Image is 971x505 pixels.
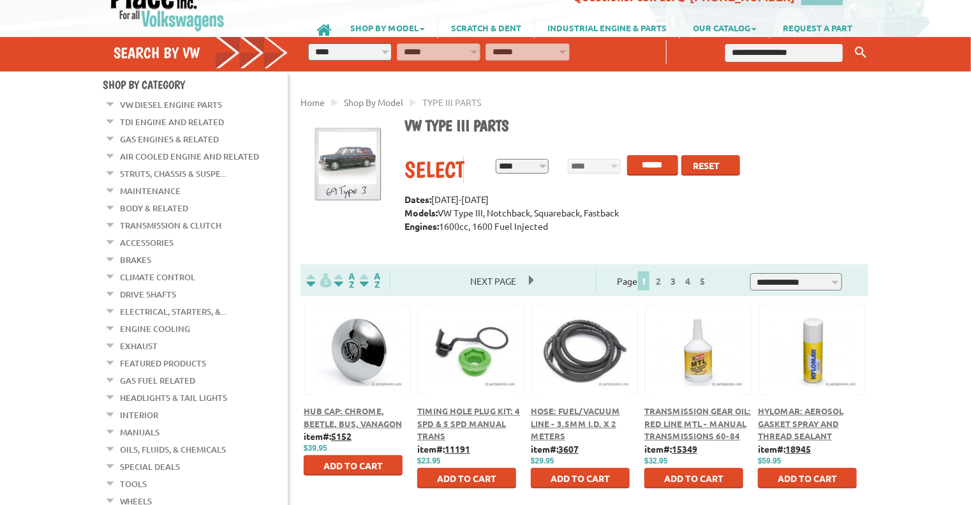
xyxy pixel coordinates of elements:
[531,468,630,488] button: Add to Cart
[417,468,516,488] button: Add to Cart
[357,273,383,288] img: Sort by Sales Rank
[422,96,481,108] span: TYPE III PARTS
[120,131,219,147] a: Gas Engines & Related
[758,405,843,441] a: Hylomar: Aerosol Gasket Spray and Thread Sealant
[682,275,693,287] a: 4
[417,443,470,455] b: item#:
[120,441,226,458] a: Oils, Fluids, & Chemicals
[438,17,534,38] a: SCRATCH & DENT
[337,17,438,38] a: SHOP BY MODEL
[644,456,668,465] span: $32.95
[120,234,174,251] a: Accessories
[404,156,463,183] div: Select
[120,252,151,268] a: Brakes
[310,127,385,202] img: Type III
[114,43,288,62] h4: Search by VW
[120,389,227,406] a: Headlights & Tail Lights
[120,407,158,423] a: Interior
[300,96,325,108] a: Home
[644,468,743,488] button: Add to Cart
[531,456,554,465] span: $29.95
[120,217,221,234] a: Transmission & Clutch
[120,114,224,130] a: TDI Engine and Related
[758,468,857,488] button: Add to Cart
[120,476,147,492] a: Tools
[120,424,159,441] a: Manuals
[120,372,195,389] a: Gas Fuel Related
[404,220,439,232] strong: Engines:
[120,320,190,337] a: Engine Cooling
[404,193,859,246] p: [DATE]-[DATE] VW Type III, Notchback, Squareback, Fastback 1600cc, 1600 Fuel Injected
[758,443,811,455] b: item#:
[404,193,431,205] strong: Dates:
[596,270,730,291] div: Page
[644,443,697,455] b: item#:
[120,148,259,165] a: Air Cooled Engine and Related
[693,160,720,171] span: RESET
[778,472,837,484] span: Add to Cart
[535,17,679,38] a: INDUSTRIAL ENGINE & PARTS
[551,472,610,484] span: Add to Cart
[120,303,226,320] a: Electrical, Starters, &...
[120,165,226,182] a: Struts, Chassis & Suspe...
[120,355,206,372] a: Featured Products
[120,269,195,285] a: Climate Control
[120,200,188,216] a: Body & Related
[681,155,740,176] button: RESET
[120,338,158,354] a: Exhaust
[672,443,697,455] u: 15349
[680,17,769,38] a: OUR CATALOG
[120,183,181,199] a: Maintenance
[323,460,383,471] span: Add to Cart
[697,275,708,287] a: 5
[103,78,288,91] h4: Shop By Category
[332,273,357,288] img: Sort by Headline
[457,271,529,290] span: Next Page
[770,17,865,38] a: REQUEST A PART
[404,116,859,137] h1: VW Type III parts
[531,443,579,455] b: item#:
[667,275,679,287] a: 3
[331,430,352,442] u: 5152
[120,458,180,475] a: Special Deals
[558,443,579,455] u: 3607
[404,207,438,218] strong: Models:
[306,273,332,288] img: filterpricelow.svg
[664,472,723,484] span: Add to Cart
[417,405,520,441] a: Timing Hole Plug Kit: 4 Spd & 5 Spd Manual Trans
[417,456,441,465] span: $23.95
[304,444,327,453] span: $39.95
[120,96,222,113] a: VW Diesel Engine Parts
[758,456,782,465] span: $59.95
[851,42,870,63] button: Keyword Search
[457,275,529,287] a: Next Page
[653,275,664,287] a: 2
[785,443,811,455] u: 18945
[437,472,496,484] span: Add to Cart
[304,430,352,442] b: item#:
[304,405,402,429] a: Hub Cap: Chrome, Beetle, Bus, Vanagon
[445,443,470,455] u: 11191
[304,455,403,476] button: Add to Cart
[531,405,620,441] a: Hose: Fuel/Vacuum Line - 3.5mm I.D. x 2 meters
[638,271,649,290] span: 1
[120,286,176,303] a: Drive Shafts
[344,96,403,108] a: Shop By Model
[644,405,751,441] a: Transmission Gear Oil: Red Line MTL - Manual Transmissions 60-84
